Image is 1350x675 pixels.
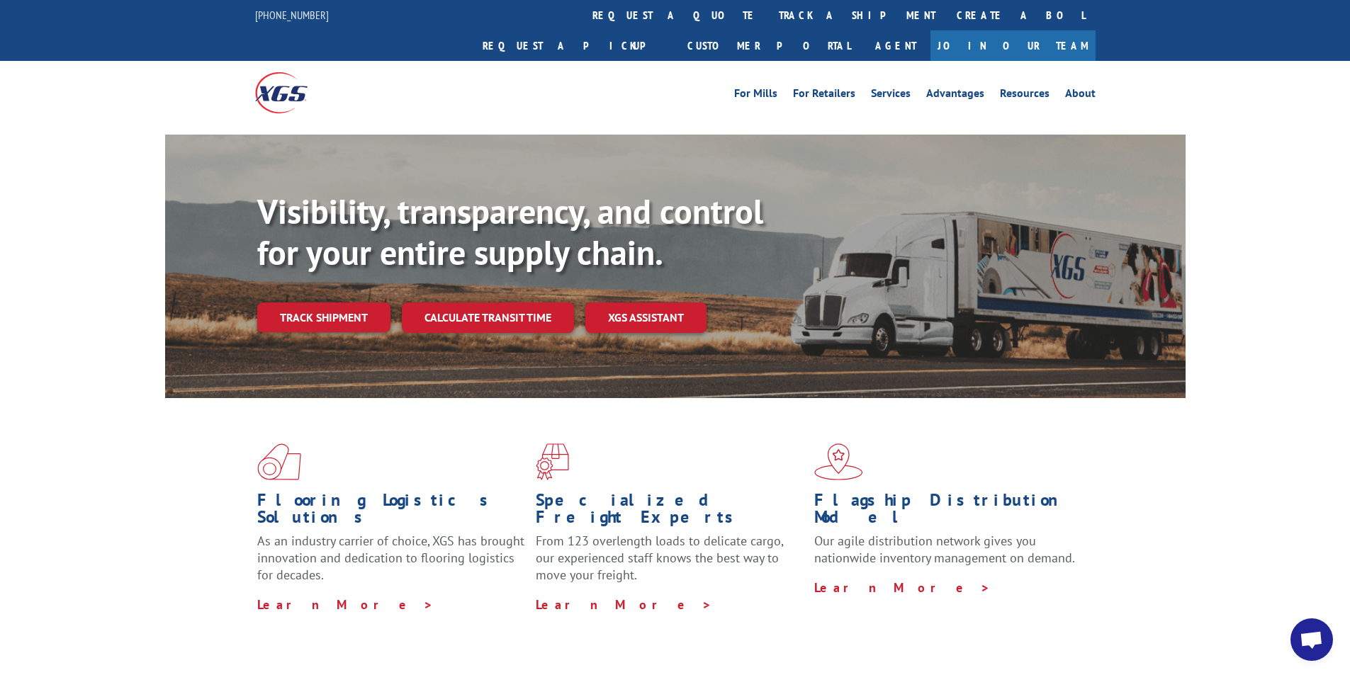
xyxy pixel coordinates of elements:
[814,533,1075,566] span: Our agile distribution network gives you nationwide inventory management on demand.
[257,596,434,613] a: Learn More >
[677,30,861,61] a: Customer Portal
[536,596,712,613] a: Learn More >
[814,443,863,480] img: xgs-icon-flagship-distribution-model-red
[257,533,524,583] span: As an industry carrier of choice, XGS has brought innovation and dedication to flooring logistics...
[472,30,677,61] a: Request a pickup
[257,302,390,332] a: Track shipment
[257,492,525,533] h1: Flooring Logistics Solutions
[814,579,991,596] a: Learn More >
[1065,88,1096,103] a: About
[871,88,911,103] a: Services
[793,88,855,103] a: For Retailers
[814,492,1082,533] h1: Flagship Distribution Model
[255,8,329,22] a: [PHONE_NUMBER]
[585,302,707,333] a: XGS ASSISTANT
[1290,618,1333,661] div: Open chat
[536,492,804,533] h1: Specialized Freight Experts
[257,189,763,274] b: Visibility, transparency, and control for your entire supply chain.
[1000,88,1050,103] a: Resources
[402,302,574,333] a: Calculate transit time
[861,30,930,61] a: Agent
[734,88,777,103] a: For Mills
[536,533,804,596] p: From 123 overlength loads to delicate cargo, our experienced staff knows the best way to move you...
[926,88,984,103] a: Advantages
[536,443,569,480] img: xgs-icon-focused-on-flooring-red
[257,443,301,480] img: xgs-icon-total-supply-chain-intelligence-red
[930,30,1096,61] a: Join Our Team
